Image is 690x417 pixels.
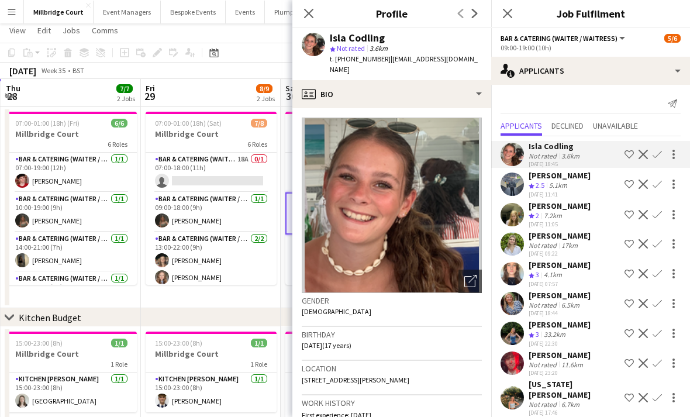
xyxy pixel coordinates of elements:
div: Bio [292,80,491,108]
h3: Profile [292,6,491,21]
app-card-role: Bar & Catering (Waiter / waitress)1/114:00-21:30 (7h30m)[PERSON_NAME] [285,235,416,274]
div: 7.2km [541,211,564,221]
app-job-card: 07:00-01:00 (18h) (Sat)7/8Millbridge Court6 RolesBar & Catering (Waiter / waitress)18A0/107:00-18... [146,112,277,285]
span: 15:00-23:00 (8h) [15,339,63,347]
div: [DATE] 22:30 [529,340,591,347]
div: 17km [559,241,580,250]
app-card-role: Bar & Catering (Waiter / waitress)1/107:00-19:00 (12h)[PERSON_NAME] [6,153,137,192]
div: [PERSON_NAME] [529,290,591,301]
span: Week 35 [39,66,68,75]
span: t. [PHONE_NUMBER] [330,54,391,63]
h3: Millbridge Court [146,129,277,139]
span: 3.6km [367,44,390,53]
button: Events [226,1,265,23]
div: 5.1km [547,181,570,191]
h3: Millbridge Court [285,349,416,359]
span: Declined [551,122,584,130]
button: Plumpton Race Course [265,1,351,23]
app-card-role: Kitchen Hand1/114:00-19:30 (5h30m)[PERSON_NAME] [285,373,416,412]
h3: Location [302,363,482,374]
h3: Gender [302,295,482,306]
a: Jobs [58,23,85,38]
div: Not rated [529,360,559,369]
span: [DEMOGRAPHIC_DATA] [302,307,371,316]
div: [DATE] 07:57 [529,280,591,288]
app-card-role: Bar & Catering (Waiter / waitress)11A0/109:00-19:00 (10h) [285,192,416,235]
span: Not rated [337,44,365,53]
div: 09:00-19:00 (10h) [501,43,681,52]
h3: Millbridge Court [6,129,137,139]
app-card-role: Bar & Catering (Waiter / waitress)2/213:00-22:00 (9h)[PERSON_NAME][PERSON_NAME] [146,232,277,289]
app-card-role: Bar & Catering (Waiter / waitress)1/114:00-21:00 (7h)[PERSON_NAME] [6,232,137,272]
span: Comms [92,25,118,36]
div: Applicants [491,57,690,85]
div: Not rated [529,241,559,250]
div: 2 Jobs [117,94,135,103]
app-card-role: Bar & Catering (Waiter / waitress)18A0/107:00-18:00 (11h) [146,153,277,192]
span: 07:00-01:00 (18h) (Fri) [15,119,80,127]
span: 3 [536,330,539,339]
span: 7/7 [116,84,133,93]
a: Comms [87,23,123,38]
span: Fri [146,83,155,94]
div: [PERSON_NAME] [529,170,591,181]
span: View [9,25,26,36]
span: Edit [37,25,51,36]
div: [DATE] 23:20 [529,369,591,377]
app-job-card: 15:00-23:00 (8h)1/1Millbridge Court1 RoleKitchen [PERSON_NAME]1/115:00-23:00 (8h)[GEOGRAPHIC_DATA] [6,332,137,412]
div: [PERSON_NAME] [529,319,591,330]
app-job-card: 07:00-01:00 (18h) (Sun)5/6Millbridge Court6 RolesBar & Catering (Waiter / waitress)1/107:00-19:00... [285,112,416,285]
span: 7/8 [251,119,267,127]
div: Isla Codling [330,33,385,43]
div: [PERSON_NAME] [529,230,591,241]
div: [DATE] 17:46 [529,409,620,416]
app-card-role: Bar & Catering (Waiter / waitress)1/114:00-22:00 (8h) [6,272,137,312]
span: Sat [285,83,298,94]
span: Bar & Catering (Waiter / waitress) [501,34,617,43]
app-card-role: Bar & Catering (Waiter / waitress)1/1 [285,274,416,314]
div: 4.1km [541,270,564,280]
span: Thu [6,83,20,94]
div: 6.5km [559,301,582,309]
div: Open photos pop-in [458,270,482,293]
span: 1 Role [111,360,127,368]
span: 15:00-23:00 (8h) [155,339,202,347]
a: Edit [33,23,56,38]
div: [PERSON_NAME] [529,350,591,360]
a: View [5,23,30,38]
div: Kitchen Budget [19,312,81,323]
button: Bespoke Events [161,1,226,23]
div: Not rated [529,151,559,160]
h3: Millbridge Court [146,349,277,359]
app-job-card: 15:00-23:00 (8h)1/1Millbridge Court1 RoleKitchen [PERSON_NAME]1/115:00-23:00 (8h)[PERSON_NAME] [146,332,277,412]
h3: Job Fulfilment [491,6,690,21]
span: 1/1 [251,339,267,347]
div: Isla Codling [529,141,582,151]
app-card-role: Bar & Catering (Waiter / waitress)1/109:00-18:00 (9h)[PERSON_NAME] [146,192,277,232]
span: 1/1 [111,339,127,347]
h3: Millbridge Court [285,129,416,139]
div: [PERSON_NAME] [529,260,591,270]
app-card-role: Kitchen [PERSON_NAME]1/115:00-23:00 (8h)[GEOGRAPHIC_DATA] [6,373,137,412]
span: 8/9 [256,84,272,93]
h3: Work history [302,398,482,408]
span: [STREET_ADDRESS][PERSON_NAME] [302,375,409,384]
span: 2 [536,211,539,220]
button: Bar & Catering (Waiter / waitress) [501,34,627,43]
div: [DATE] 09:22 [529,250,591,257]
div: [PERSON_NAME] [529,201,591,211]
div: 11.6km [559,360,585,369]
div: [DATE] 11:05 [529,220,591,228]
app-job-card: 07:00-01:00 (18h) (Fri)6/6Millbridge Court6 RolesBar & Catering (Waiter / waitress)1/107:00-19:00... [6,112,137,285]
div: BST [73,66,84,75]
div: Not rated [529,400,559,409]
h3: Millbridge Court [6,349,137,359]
div: 33.2km [541,330,568,340]
button: Millbridge Court [24,1,94,23]
div: 6.7km [559,400,582,409]
div: 3.6km [559,151,582,160]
